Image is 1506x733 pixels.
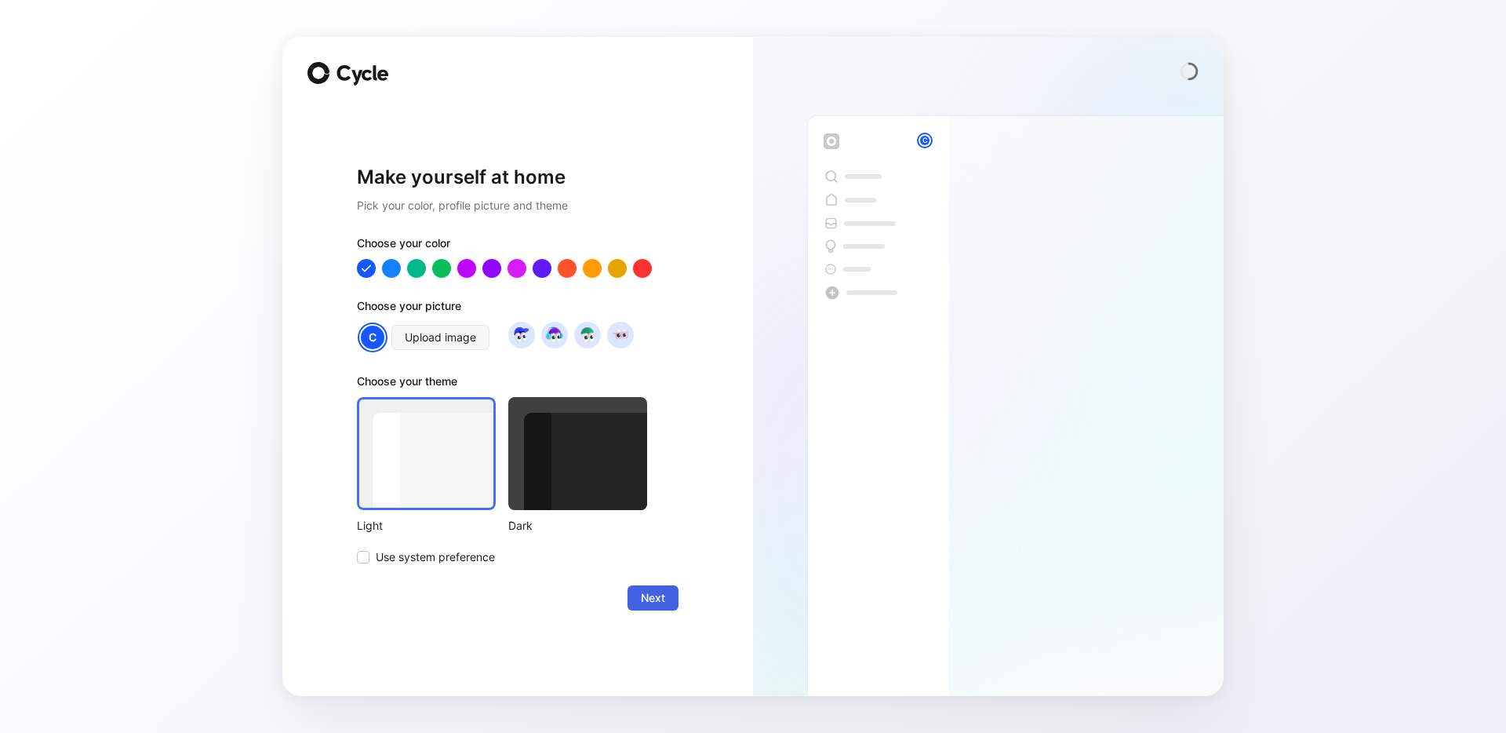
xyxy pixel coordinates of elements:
[824,133,839,149] img: workspace-default-logo-wX5zAyuM.png
[376,548,495,567] span: Use system preference
[357,372,647,397] div: Choose your theme
[357,165,678,190] h1: Make yourself at home
[627,585,678,611] button: Next
[391,325,489,350] button: Upload image
[359,324,386,351] div: C
[508,516,647,535] div: Dark
[357,516,496,535] div: Light
[357,196,678,215] h2: Pick your color, profile picture and theme
[609,324,631,345] img: avatar
[919,134,931,147] div: C
[577,324,598,345] img: avatar
[544,324,565,345] img: avatar
[641,589,665,607] span: Next
[405,328,476,347] span: Upload image
[357,234,678,259] div: Choose your color
[511,324,532,345] img: avatar
[357,297,678,322] div: Choose your picture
